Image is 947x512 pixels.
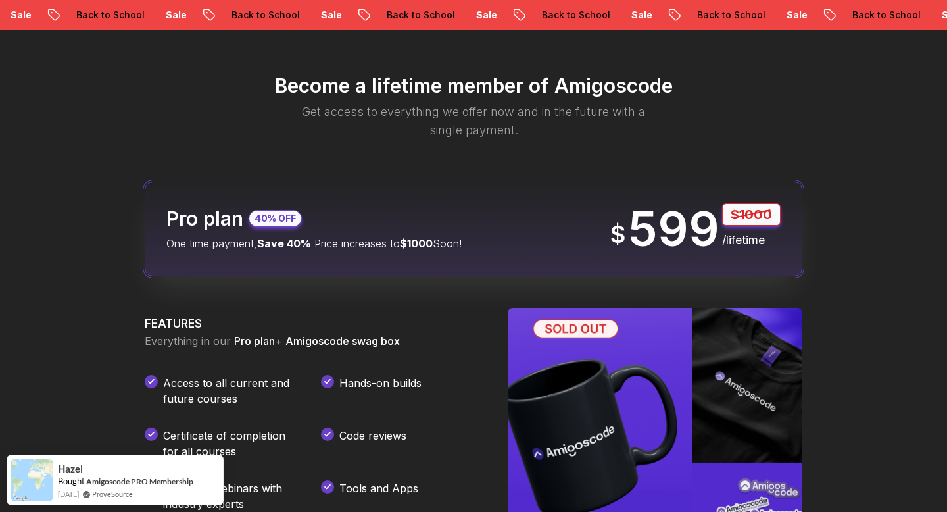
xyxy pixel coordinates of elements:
p: Tools and Apps [339,480,418,512]
p: Sale [309,9,351,22]
h2: Become a lifetime member of Amigoscode [79,74,868,97]
span: Pro plan [234,334,275,347]
h3: FEATURES [145,315,476,333]
p: Back to School [375,9,464,22]
a: ProveSource [92,488,133,499]
p: Sale [464,9,506,22]
span: $ [610,221,625,247]
p: Sale [154,9,196,22]
h2: Pro plan [166,207,243,230]
p: 599 [628,205,719,253]
img: provesource social proof notification image [11,459,53,501]
p: Code reviews [339,428,406,459]
p: Certificate of completion for all courses [163,428,300,459]
p: 40% OFF [255,212,296,225]
p: Back to School [64,9,154,22]
span: [DATE] [58,488,79,499]
p: Get access to everything we offer now and in the future with a single payment. [284,103,663,140]
p: Sale [775,9,817,22]
span: $1000 [400,237,433,250]
p: One time payment, Price increases to Soon! [166,236,462,251]
a: Amigoscode PRO Membership [86,476,193,486]
p: Back to School [220,9,309,22]
p: Back to School [840,9,930,22]
p: Access to all current and future courses [163,375,300,407]
span: Bought [58,476,85,486]
span: Hazel [58,463,83,474]
p: Exclusive webinars with industry experts [163,480,300,512]
p: $1000 [722,203,781,226]
p: Back to School [685,9,775,22]
span: Amigoscode swag box [285,334,400,347]
p: /lifetime [722,231,781,249]
p: Hands-on builds [339,375,422,407]
span: Save 40% [257,237,311,250]
p: Sale [619,9,662,22]
p: Everything in our + [145,333,476,349]
p: Back to School [530,9,619,22]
